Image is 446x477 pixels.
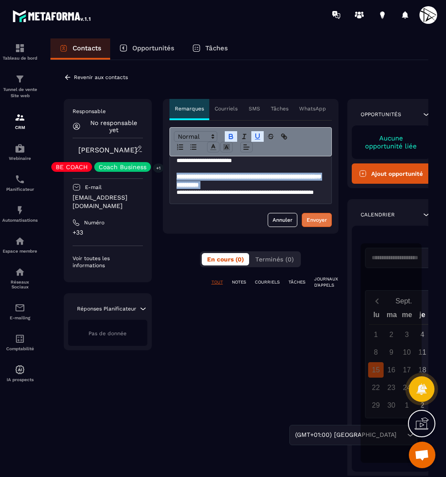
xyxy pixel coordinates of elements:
p: Tableau de bord [2,56,38,61]
p: Numéro [84,219,104,226]
div: Ouvrir le chat [409,442,435,468]
p: Tâches [205,44,228,52]
div: Envoyer [307,216,327,224]
img: accountant [15,333,25,344]
a: formationformationTunnel de vente Site web [2,67,38,106]
a: automationsautomationsWebinaire [2,136,38,167]
p: CRM [2,125,38,130]
p: IA prospects [2,377,38,382]
a: formationformationTableau de bord [2,36,38,67]
div: 11 [415,344,430,360]
a: accountantaccountantComptabilité [2,327,38,358]
p: Responsable [73,108,143,115]
p: Coach Business [99,164,146,170]
a: social-networksocial-networkRéseaux Sociaux [2,260,38,296]
p: E-mailing [2,315,38,320]
a: Tâches [183,38,237,60]
button: Annuler [268,213,297,227]
span: Terminés (0) [255,256,294,263]
img: automations [15,205,25,216]
button: Envoyer [302,213,332,227]
p: Aucune opportunité liée [361,134,422,150]
img: formation [15,112,25,123]
p: E-mail [85,184,102,191]
p: Contacts [73,44,101,52]
p: Automatisations [2,218,38,223]
span: (GMT+01:00) [GEOGRAPHIC_DATA] [293,430,398,440]
p: +33 [73,228,143,237]
p: BE COACH [56,164,88,170]
p: Comptabilité [2,346,38,351]
p: Remarques [175,105,204,112]
span: En cours (0) [207,256,244,263]
p: Courriels [215,105,238,112]
button: Terminés (0) [250,253,299,265]
p: Tâches [271,105,288,112]
img: automations [15,143,25,154]
img: automations [15,236,25,246]
a: schedulerschedulerPlanificateur [2,167,38,198]
p: COURRIELS [255,279,280,285]
p: +1 [153,163,164,173]
div: je [415,309,430,324]
button: Ajout opportunité [352,163,431,184]
p: Tunnel de vente Site web [2,87,38,99]
a: [PERSON_NAME] [78,146,137,154]
div: 18 [415,362,430,378]
p: Opportunités [132,44,174,52]
p: Espace membre [2,249,38,254]
p: Webinaire [2,156,38,161]
p: [EMAIL_ADDRESS][DOMAIN_NAME] [73,193,143,210]
a: automationsautomationsAutomatisations [2,198,38,229]
p: Calendrier [361,211,395,218]
p: Réseaux Sociaux [2,280,38,289]
button: En cours (0) [202,253,249,265]
p: WhatsApp [299,105,326,112]
p: Planificateur [2,187,38,192]
div: Search for option [289,425,417,445]
p: JOURNAUX D'APPELS [314,276,338,288]
a: Opportunités [110,38,183,60]
img: social-network [15,267,25,277]
img: email [15,303,25,313]
p: NOTES [232,279,246,285]
div: 4 [415,327,430,342]
p: TOUT [211,279,223,285]
p: Voir toutes les informations [73,255,143,269]
p: SMS [249,105,260,112]
p: No responsable yet [85,119,143,133]
p: Réponses Planificateur [77,305,136,312]
img: formation [15,43,25,53]
img: formation [15,74,25,84]
a: automationsautomationsEspace membre [2,229,38,260]
img: logo [12,8,92,24]
img: scheduler [15,174,25,185]
p: TÂCHES [288,279,305,285]
p: Opportunités [361,111,401,118]
a: emailemailE-mailing [2,296,38,327]
a: Contacts [50,38,110,60]
p: Revenir aux contacts [74,74,128,80]
a: formationformationCRM [2,106,38,136]
img: automations [15,364,25,375]
span: Pas de donnée [88,330,127,337]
